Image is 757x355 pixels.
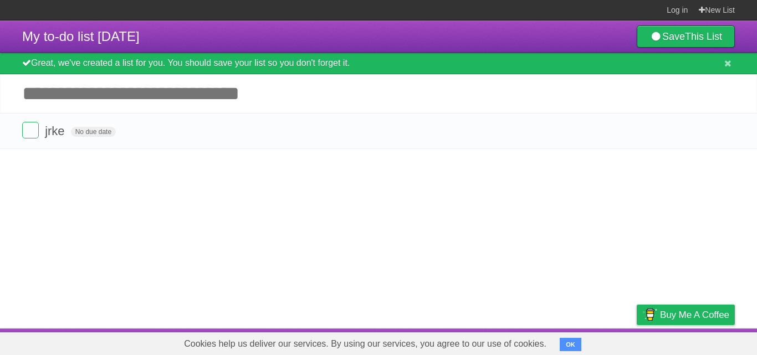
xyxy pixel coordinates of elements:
[642,305,657,324] img: Buy me a coffee
[637,305,735,325] a: Buy me a coffee
[660,305,729,325] span: Buy me a coffee
[173,333,557,355] span: Cookies help us deliver our services. By using our services, you agree to our use of cookies.
[45,124,67,138] span: jrke
[665,331,735,352] a: Suggest a feature
[71,127,116,137] span: No due date
[685,31,722,42] b: This List
[622,331,651,352] a: Privacy
[526,331,571,352] a: Developers
[489,331,513,352] a: About
[585,331,609,352] a: Terms
[637,25,735,48] a: SaveThis List
[560,338,581,351] button: OK
[22,29,140,44] span: My to-do list [DATE]
[22,122,39,138] label: Done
